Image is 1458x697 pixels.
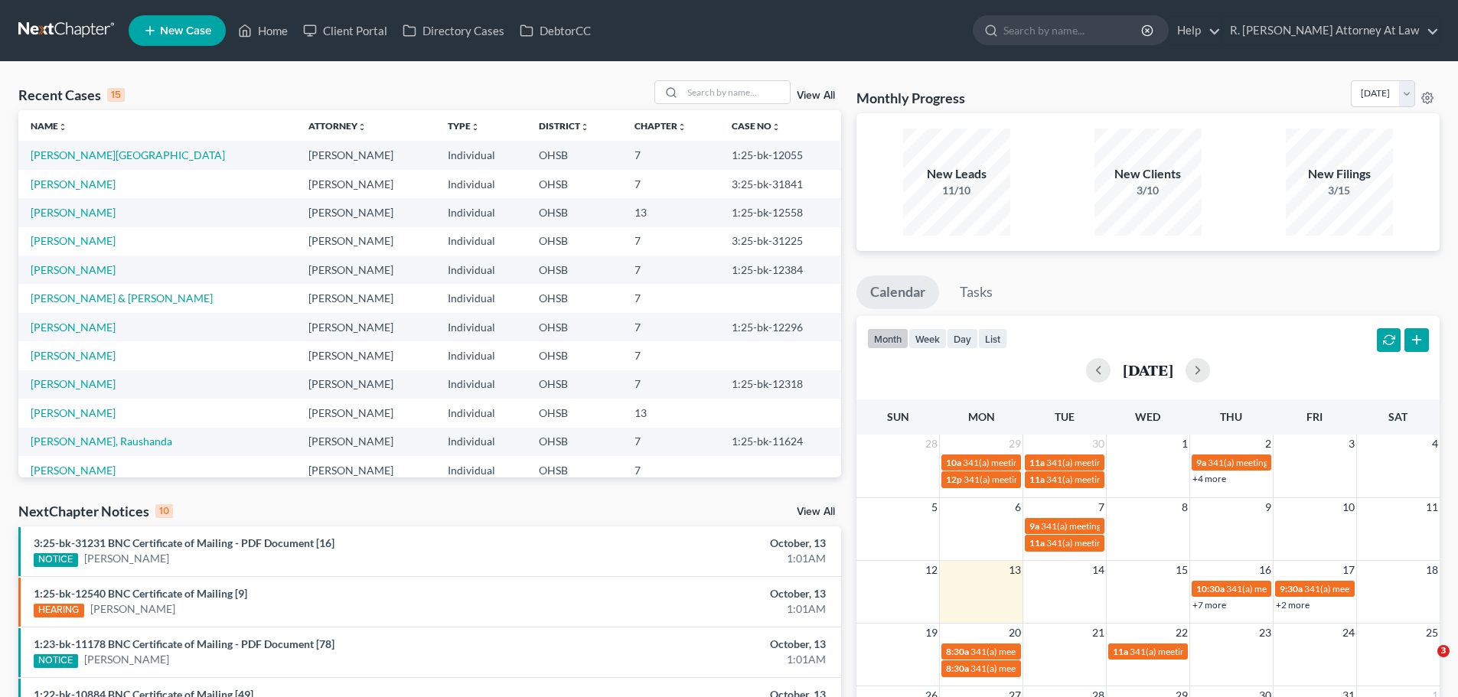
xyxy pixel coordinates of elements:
td: Individual [435,399,527,427]
a: R. [PERSON_NAME] Attorney At Law [1222,17,1439,44]
a: [PERSON_NAME] [31,349,116,362]
span: 341(a) meeting for [PERSON_NAME] [1046,474,1194,485]
a: [PERSON_NAME] [31,406,116,419]
i: unfold_more [771,122,781,132]
div: October, 13 [572,637,826,652]
td: 7 [622,341,719,370]
td: OHSB [527,428,622,456]
span: 11a [1029,537,1045,549]
td: [PERSON_NAME] [296,456,435,484]
a: Directory Cases [395,17,512,44]
span: 9a [1029,520,1039,532]
span: 341(a) meeting for [PERSON_NAME] [1304,583,1452,594]
td: OHSB [527,456,622,484]
span: 24 [1341,624,1356,642]
div: NextChapter Notices [18,502,173,520]
td: 7 [622,370,719,399]
td: 7 [622,456,719,484]
div: 3/15 [1286,183,1393,198]
a: Attorneyunfold_more [308,120,367,132]
span: Sat [1388,410,1407,423]
button: day [947,328,978,349]
td: Individual [435,341,527,370]
span: 22 [1174,624,1189,642]
span: Sun [887,410,909,423]
td: [PERSON_NAME] [296,341,435,370]
a: Calendar [856,275,939,309]
td: Individual [435,284,527,312]
div: 11/10 [903,183,1010,198]
input: Search by name... [683,81,790,103]
span: 341(a) meeting for [PERSON_NAME] [964,474,1111,485]
td: 13 [622,198,719,226]
td: OHSB [527,256,622,284]
td: OHSB [527,370,622,399]
span: 20 [1007,624,1023,642]
span: 341(a) meeting for [PERSON_NAME] [970,646,1118,657]
div: 3/10 [1094,183,1202,198]
td: 7 [622,170,719,198]
td: 1:25-bk-12296 [719,313,841,341]
span: 341(a) meeting for [PERSON_NAME] & [PERSON_NAME] [1046,537,1275,549]
span: 1 [1180,435,1189,453]
a: Chapterunfold_more [634,120,687,132]
a: 3:25-bk-31231 BNC Certificate of Mailing - PDF Document [16] [34,536,334,549]
span: 9:30a [1280,583,1303,594]
a: [PERSON_NAME] [31,234,116,247]
a: [PERSON_NAME] & [PERSON_NAME] [31,292,213,305]
span: 9 [1264,498,1273,516]
td: Individual [435,370,527,399]
span: 341(a) meeting for [PERSON_NAME] [1130,646,1277,657]
span: 341(a) meeting for [PERSON_NAME] & [PERSON_NAME] [970,663,1199,674]
div: NOTICE [34,553,78,567]
div: New Filings [1286,165,1393,183]
h2: [DATE] [1123,362,1173,378]
span: 5 [930,498,939,516]
i: unfold_more [471,122,480,132]
td: OHSB [527,198,622,226]
div: October, 13 [572,586,826,601]
a: DebtorCC [512,17,599,44]
h3: Monthly Progress [856,89,965,107]
a: Case Nounfold_more [732,120,781,132]
span: 341(a) meeting for [PERSON_NAME] [1041,520,1189,532]
td: Individual [435,198,527,226]
span: 12 [924,561,939,579]
span: Thu [1220,410,1242,423]
span: 341(a) meeting for [PERSON_NAME] [1208,457,1355,468]
td: OHSB [527,284,622,312]
td: 7 [622,313,719,341]
span: 341(a) meeting for [PERSON_NAME] & [PERSON_NAME] [963,457,1192,468]
div: 1:01AM [572,551,826,566]
span: 13 [1007,561,1023,579]
a: [PERSON_NAME] [31,263,116,276]
span: 21 [1091,624,1106,642]
td: Individual [435,227,527,256]
a: Nameunfold_more [31,120,67,132]
span: 11a [1113,646,1128,657]
a: +2 more [1276,599,1310,611]
span: 17 [1341,561,1356,579]
td: OHSB [527,341,622,370]
td: 13 [622,399,719,427]
td: 1:25-bk-12055 [719,141,841,169]
div: 15 [107,88,125,102]
span: 14 [1091,561,1106,579]
td: 3:25-bk-31841 [719,170,841,198]
span: 341(a) meeting for [PERSON_NAME] [1046,457,1194,468]
a: Help [1169,17,1221,44]
a: [PERSON_NAME] [31,178,116,191]
span: 23 [1257,624,1273,642]
div: New Leads [903,165,1010,183]
a: [PERSON_NAME] [31,206,116,219]
td: [PERSON_NAME] [296,428,435,456]
a: 1:25-bk-12540 BNC Certificate of Mailing [9] [34,587,247,600]
span: 3 [1347,435,1356,453]
span: 2 [1264,435,1273,453]
span: 25 [1424,624,1440,642]
td: Individual [435,141,527,169]
i: unfold_more [677,122,687,132]
a: Typeunfold_more [448,120,480,132]
td: OHSB [527,227,622,256]
a: [PERSON_NAME] [84,551,169,566]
